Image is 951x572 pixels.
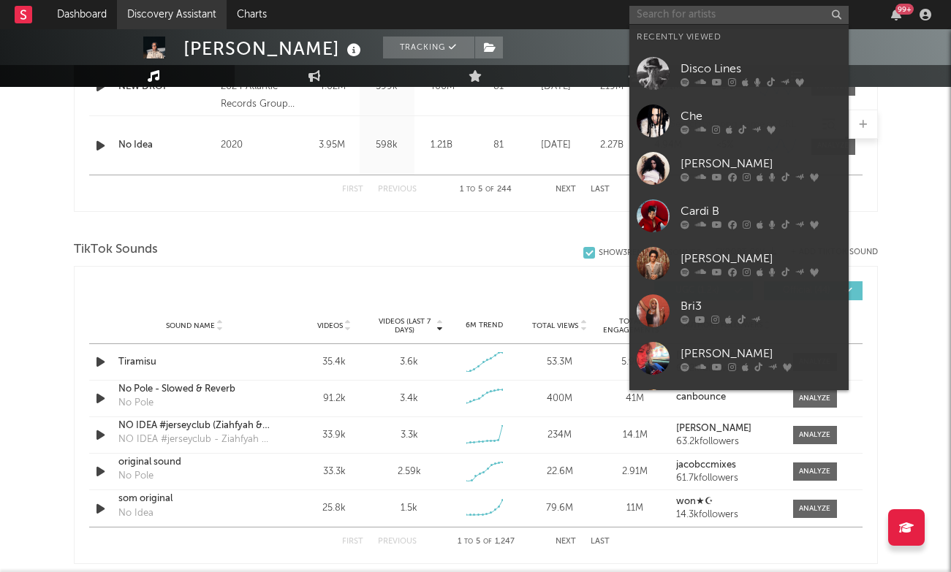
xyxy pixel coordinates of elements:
[300,355,368,370] div: 35.4k
[601,501,669,516] div: 11M
[221,137,300,154] div: 2020
[398,465,421,479] div: 2.59k
[342,186,363,194] button: First
[74,241,158,259] span: TikTok Sounds
[629,287,849,335] a: Bri3
[629,97,849,145] a: Che
[118,138,214,153] a: No Idea
[556,538,576,546] button: Next
[601,317,660,335] span: Total Engagements
[363,138,411,153] div: 598k
[118,419,271,433] a: NO IDEA #jerseyclub (Ziahfyah & Indo2x Remix)
[300,501,368,516] div: 25.8k
[629,6,849,24] input: Search for artists
[483,538,492,545] span: of
[526,392,594,406] div: 400M
[599,248,701,258] div: Show 3 Removed Sounds
[446,181,526,199] div: 1 5 244
[676,392,778,403] a: canbounce
[629,50,849,97] a: Disco Lines
[676,392,726,402] strong: canbounce
[378,186,417,194] button: Previous
[601,465,669,479] div: 2.91M
[556,186,576,194] button: Next
[601,428,669,443] div: 14.1M
[532,321,578,330] span: Total Views
[676,424,751,433] strong: [PERSON_NAME]
[629,192,849,240] a: Cardi B
[681,250,841,267] div: [PERSON_NAME]
[118,506,154,521] div: No Idea
[681,202,841,220] div: Cardi B
[308,138,356,153] div: 3.95M
[400,392,418,406] div: 3.4k
[681,297,841,315] div: Bri3
[166,321,215,330] span: Sound Name
[300,428,368,443] div: 33.9k
[526,355,594,370] div: 53.3M
[450,320,518,331] div: 6M Trend
[464,538,473,545] span: to
[383,37,474,58] button: Tracking
[446,533,526,551] div: 1 5 1,247
[629,335,849,382] a: [PERSON_NAME]
[681,155,841,172] div: [PERSON_NAME]
[317,321,343,330] span: Videos
[375,317,434,335] span: Videos (last 7 days)
[118,355,271,370] a: Tiramisu
[637,28,841,46] div: Recently Viewed
[681,345,841,362] div: [PERSON_NAME]
[183,37,365,61] div: [PERSON_NAME]
[676,424,778,434] a: [PERSON_NAME]
[526,428,594,443] div: 234M
[400,355,418,370] div: 3.6k
[118,469,154,484] div: No Pole
[118,396,154,411] div: No Pole
[378,538,417,546] button: Previous
[629,240,849,287] a: [PERSON_NAME]
[601,355,669,370] div: 5.96M
[418,138,466,153] div: 1.21B
[891,9,901,20] button: 99+
[118,432,271,447] div: NO IDEA #jerseyclub - Ziahfyah & Indo2x Remix
[676,497,778,507] a: won★☪︎
[401,501,417,516] div: 1.5k
[676,497,713,506] strong: won★☪︎
[629,145,849,192] a: [PERSON_NAME]
[676,510,778,520] div: 14.3k followers
[676,460,778,470] a: jacobccmixes
[300,465,368,479] div: 33.3k
[629,382,849,430] a: BashfortheWorld
[601,392,669,406] div: 41M
[591,186,610,194] button: Last
[118,455,271,470] a: original sound
[526,501,594,516] div: 79.6M
[676,437,778,447] div: 63.2k followers
[466,186,475,193] span: to
[531,138,580,153] div: [DATE]
[895,4,914,15] div: 99 +
[473,138,524,153] div: 81
[676,460,736,470] strong: jacobccmixes
[118,492,271,506] a: som original
[591,538,610,546] button: Last
[485,186,494,193] span: of
[118,382,271,397] a: No Pole - Slowed & Reverb
[342,538,363,546] button: First
[401,428,418,443] div: 3.3k
[681,60,841,77] div: Disco Lines
[676,473,778,484] div: 61.7k followers
[526,465,594,479] div: 22.6M
[681,107,841,125] div: Che
[588,138,637,153] div: 2.27B
[300,392,368,406] div: 91.2k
